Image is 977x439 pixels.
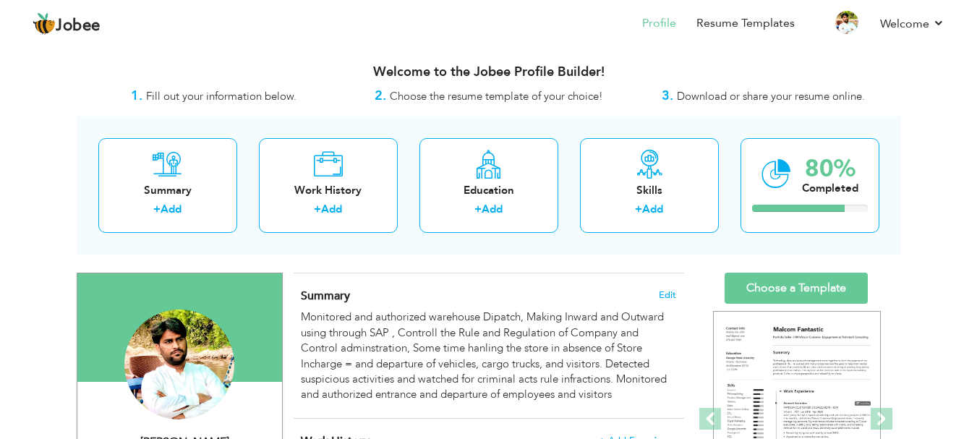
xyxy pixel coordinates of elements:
[33,12,101,35] a: Jobee
[33,12,56,35] img: jobee.io
[390,89,603,103] span: Choose the resume template of your choice!
[77,65,901,80] h3: Welcome to the Jobee Profile Builder!
[321,202,342,216] a: Add
[146,89,296,103] span: Fill out your information below.
[592,183,707,198] div: Skills
[301,288,350,304] span: Summary
[110,183,226,198] div: Summary
[880,15,944,33] a: Welcome
[642,202,663,216] a: Add
[725,273,868,304] a: Choose a Template
[662,87,673,105] strong: 3.
[314,202,321,217] label: +
[659,290,676,300] span: Edit
[635,202,642,217] label: +
[124,310,234,419] img: Waseem Shahzad
[677,89,865,103] span: Download or share your resume online.
[56,18,101,34] span: Jobee
[301,310,675,403] div: Monitored and authorized warehouse Dipatch, Making Inward and Outward using through SAP , Control...
[642,15,676,32] a: Profile
[301,289,675,303] h4: Adding a summary is a quick and easy way to highlight your experience and interests.
[474,202,482,217] label: +
[131,87,142,105] strong: 1.
[835,11,858,34] img: Profile Img
[802,157,858,181] div: 80%
[270,183,386,198] div: Work History
[153,202,161,217] label: +
[802,181,858,196] div: Completed
[482,202,503,216] a: Add
[161,202,182,216] a: Add
[375,87,386,105] strong: 2.
[431,183,547,198] div: Education
[696,15,795,32] a: Resume Templates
